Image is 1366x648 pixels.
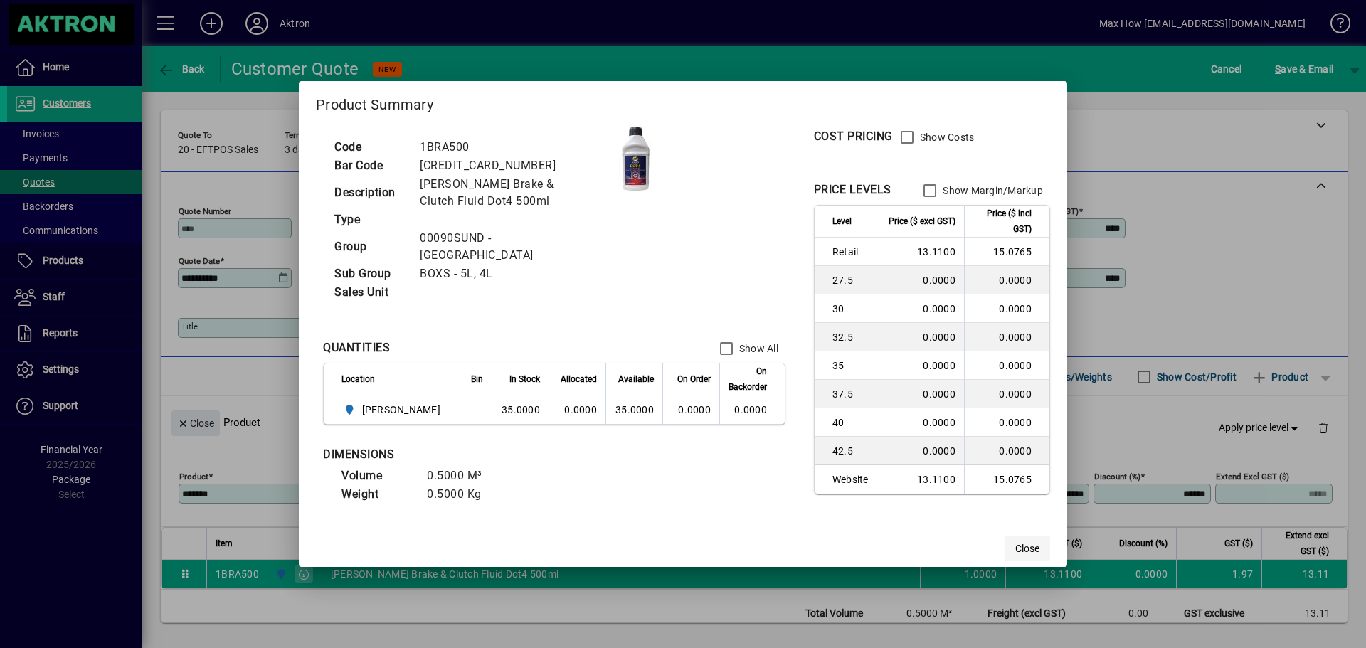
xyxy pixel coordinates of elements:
td: 13.1100 [879,238,964,266]
td: 0.0000 [964,351,1049,380]
td: 0.0000 [879,323,964,351]
td: 13.1100 [879,465,964,494]
td: 0.0000 [964,266,1049,294]
td: 0.0000 [719,395,785,424]
td: 0.0000 [879,437,964,465]
span: Bin [471,371,483,387]
span: Available [618,371,654,387]
span: 32.5 [832,330,870,344]
div: QUANTITIES [323,339,390,356]
td: 0.0000 [879,380,964,408]
span: Close [1015,541,1039,556]
div: COST PRICING [814,128,893,145]
td: BOXS - 5L, 4L [413,265,600,283]
span: In Stock [509,371,540,387]
span: 37.5 [832,387,870,401]
label: Show Margin/Markup [940,184,1043,198]
td: 0.0000 [549,395,605,424]
td: 15.0765 [964,465,1049,494]
span: 30 [832,302,870,316]
td: 1BRA500 [413,138,600,156]
span: 0.0000 [678,404,711,415]
span: On Order [677,371,711,387]
td: 0.0000 [964,323,1049,351]
img: contain [600,123,672,194]
td: Weight [334,485,420,504]
td: 15.0765 [964,238,1049,266]
td: 0.0000 [964,408,1049,437]
button: Close [1005,536,1050,561]
td: [PERSON_NAME] Brake & Clutch Fluid Dot4 500ml [413,175,600,211]
div: PRICE LEVELS [814,181,891,198]
td: Bar Code [327,156,413,175]
td: 0.0000 [879,266,964,294]
span: Website [832,472,870,487]
span: [PERSON_NAME] [362,403,440,417]
span: Price ($ excl GST) [889,213,955,229]
td: Type [327,211,413,229]
td: Sales Unit [327,283,413,302]
td: Group [327,229,413,265]
span: Location [341,371,375,387]
td: 0.5000 M³ [420,467,505,485]
td: Code [327,138,413,156]
span: 42.5 [832,444,870,458]
span: On Backorder [729,363,767,395]
td: [CREDIT_CARD_NUMBER] [413,156,600,175]
td: 0.0000 [964,294,1049,323]
td: 0.0000 [964,437,1049,465]
span: HAMILTON [341,401,446,418]
td: Description [327,175,413,211]
td: 0.5000 Kg [420,485,505,504]
td: 0.0000 [879,351,964,380]
label: Show Costs [917,130,975,144]
td: 0.0000 [964,380,1049,408]
span: Retail [832,245,870,259]
span: 40 [832,415,870,430]
span: Level [832,213,852,229]
div: DIMENSIONS [323,446,679,463]
span: Allocated [561,371,597,387]
span: 35 [832,358,870,373]
td: 00090SUND - [GEOGRAPHIC_DATA] [413,229,600,265]
td: 35.0000 [605,395,662,424]
td: Volume [334,467,420,485]
span: 27.5 [832,273,870,287]
td: 35.0000 [492,395,549,424]
span: Price ($ incl GST) [973,206,1032,237]
td: Sub Group [327,265,413,283]
h2: Product Summary [299,81,1067,122]
label: Show All [736,341,778,356]
td: 0.0000 [879,408,964,437]
td: 0.0000 [879,294,964,323]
